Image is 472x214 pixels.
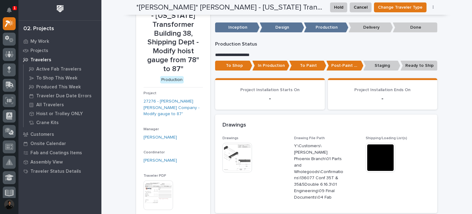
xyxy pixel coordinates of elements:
[24,109,101,118] a: Hoist or Trolley ONLY
[240,88,300,92] span: Project Installation Starts On
[330,2,347,12] button: Hold
[160,76,184,84] div: Production
[18,55,101,64] a: Travelers
[304,22,348,33] p: Production
[30,169,81,174] p: Traveler Status Details
[36,93,92,99] p: Traveler Due Date Errors
[18,139,101,148] a: Onsite Calendar
[30,48,48,54] p: Projects
[144,134,177,141] a: [PERSON_NAME]
[144,151,165,154] span: Coordinator
[14,6,16,10] p: 1
[8,7,16,17] div: Notifications1
[24,65,101,73] a: Active Fab Travelers
[24,118,101,127] a: Crane Kits
[378,4,423,11] span: Change Traveler Type
[260,22,304,33] p: Design
[18,167,101,176] a: Traveler Status Details
[294,136,325,140] span: Drawing File Path
[30,159,63,165] p: Assembly View
[252,61,289,71] p: In Production
[326,61,364,71] p: Post-Paint Assembly
[30,132,54,137] p: Customers
[144,127,159,131] span: Manager
[24,74,101,82] a: To Shop This Week
[30,57,51,63] p: Travelers
[30,39,49,44] p: My Work
[18,148,101,157] a: Fab and Coatings Items
[366,136,407,140] span: Shipping/Loading List(s)
[18,130,101,139] a: Customers
[18,37,101,46] a: My Work
[350,2,372,12] button: Cancel
[354,88,411,92] span: Project Installation Ends On
[18,46,101,55] a: Projects
[222,122,246,129] h2: Drawings
[354,4,368,11] span: Cancel
[215,61,252,71] p: To Shop
[24,91,101,100] a: Traveler Due Date Errors
[393,22,437,33] p: Done
[400,61,438,71] p: Ready to Ship
[36,75,77,81] p: To Shop This Week
[3,4,16,17] button: Notifications
[36,102,64,108] p: All Travelers
[36,84,81,90] p: Produced This Week
[36,120,59,126] p: Crane Kits
[222,95,317,102] p: -
[222,136,238,140] span: Drawings
[144,157,177,164] a: [PERSON_NAME]
[334,4,343,11] span: Hold
[24,100,101,109] a: All Travelers
[215,41,437,47] p: Production Status
[136,3,325,12] h2: *Starke* Deshazo - Virginia Transformer Building 38, Shipping Dept - Modify hoist gauge from 78" ...
[30,141,66,147] p: Onsite Calendar
[24,83,101,91] a: Produced This Week
[144,98,203,117] a: 27276 - [PERSON_NAME] [PERSON_NAME] Company - Modify gauge to 87"
[289,61,326,71] p: To Paint
[363,61,400,71] p: Staging
[18,157,101,167] a: Assembly View
[144,174,166,178] span: Traveler PDF
[215,22,260,33] p: Inception
[54,3,66,14] img: Workspace Logo
[36,67,81,72] p: Active Fab Travelers
[30,150,82,156] p: Fab and Coatings Items
[374,2,427,12] button: Change Traveler Type
[294,143,344,200] p: Y:\Customers\[PERSON_NAME] Phoenix Branch\01 Parts and Wholegoods\Confirmations\136077 Conf 35T &...
[144,91,156,95] span: Project
[23,26,54,32] div: 02. Projects
[348,22,393,33] p: Delivery
[36,111,83,117] p: Hoist or Trolley ONLY
[3,198,16,211] button: users-avatar
[335,95,430,102] p: -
